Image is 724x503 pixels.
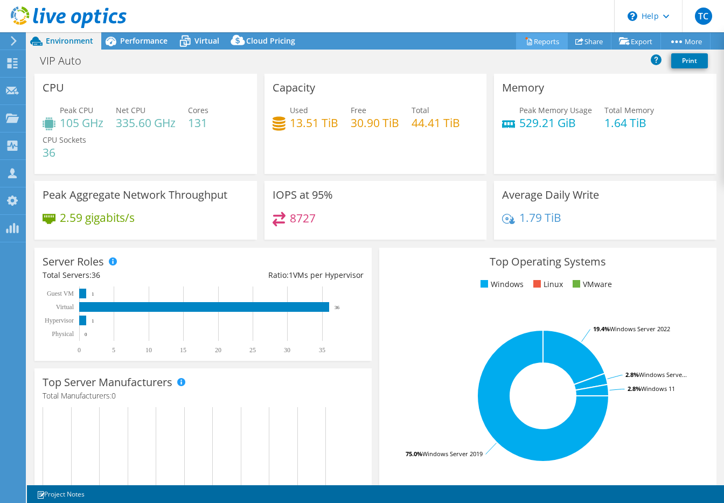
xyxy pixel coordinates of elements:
tspan: 2.8% [625,371,639,379]
span: Cores [188,105,208,115]
h4: 529.21 GiB [519,117,592,129]
span: Net CPU [116,105,145,115]
h3: Peak Aggregate Network Throughput [43,189,227,201]
a: Export [611,33,661,50]
text: 25 [249,346,256,354]
span: Peak CPU [60,105,93,115]
span: 36 [92,270,100,280]
tspan: 2.8% [628,385,641,393]
text: 20 [215,346,221,354]
text: 30 [284,346,290,354]
span: Total Memory [604,105,654,115]
div: Total Servers: [43,269,203,281]
a: More [660,33,711,50]
h3: Memory [502,82,544,94]
text: 35 [319,346,325,354]
text: 0 [85,332,87,337]
span: Free [351,105,366,115]
text: 5 [112,346,115,354]
span: Virtual [194,36,219,46]
text: 1 [92,318,94,324]
tspan: Windows Server 2019 [422,450,483,458]
text: 0 [78,346,81,354]
text: Hypervisor [45,317,74,324]
text: 1 [92,291,94,297]
span: 1 [289,270,293,280]
h4: 335.60 GHz [116,117,176,129]
tspan: 19.4% [593,325,610,333]
li: Linux [531,278,563,290]
h3: CPU [43,82,64,94]
h4: 105 GHz [60,117,103,129]
tspan: 75.0% [406,450,422,458]
text: Virtual [56,303,74,311]
svg: \n [628,11,637,21]
a: Print [671,53,708,68]
h4: 131 [188,117,208,129]
h3: Top Server Manufacturers [43,376,172,388]
li: VMware [570,278,612,290]
a: Reports [516,33,568,50]
h3: Capacity [273,82,315,94]
text: Physical [52,330,74,338]
tspan: Windows 11 [641,385,675,393]
h4: Total Manufacturers: [43,390,364,402]
span: Used [290,105,308,115]
h4: 1.64 TiB [604,117,654,129]
span: 0 [112,390,116,401]
h3: Server Roles [43,256,104,268]
div: Ratio: VMs per Hypervisor [203,269,364,281]
h4: 36 [43,146,86,158]
h4: 30.90 TiB [351,117,399,129]
h3: Top Operating Systems [387,256,708,268]
text: 36 [335,305,340,310]
tspan: Windows Server 2022 [610,325,670,333]
span: Performance [120,36,168,46]
h4: 8727 [290,212,316,224]
h1: VIP Auto [35,55,98,67]
li: Windows [478,278,524,290]
h4: 44.41 TiB [412,117,460,129]
span: TC [695,8,712,25]
a: Project Notes [29,487,92,501]
h4: 1.79 TiB [519,212,561,223]
h4: 2.59 gigabits/s [60,212,135,223]
tspan: Windows Serve... [639,371,687,379]
text: 10 [145,346,152,354]
span: Peak Memory Usage [519,105,592,115]
text: Guest VM [47,290,74,297]
text: 15 [180,346,186,354]
span: Total [412,105,429,115]
h3: Average Daily Write [502,189,599,201]
span: Cloud Pricing [246,36,295,46]
span: CPU Sockets [43,135,86,145]
a: Share [567,33,611,50]
span: Environment [46,36,93,46]
h4: 13.51 TiB [290,117,338,129]
h3: IOPS at 95% [273,189,333,201]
